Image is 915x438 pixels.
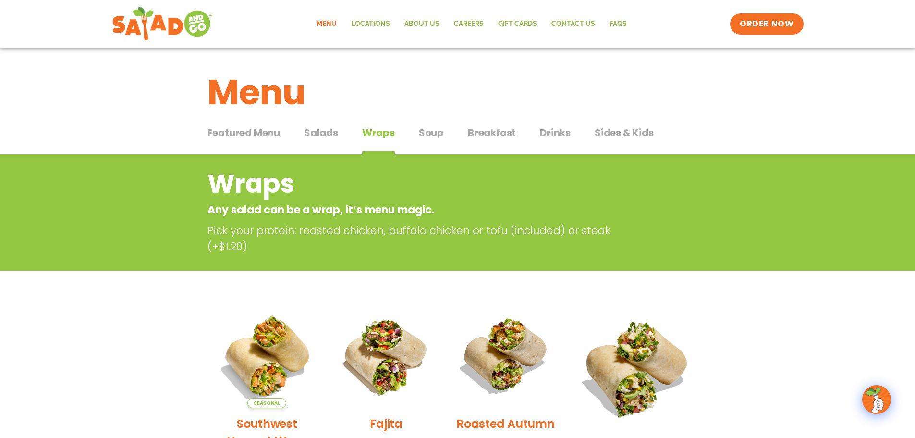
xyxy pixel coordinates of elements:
[602,13,634,35] a: FAQs
[304,125,338,140] span: Salads
[207,202,631,218] p: Any salad can be a wrap, it’s menu magic.
[247,398,286,408] span: Seasonal
[540,125,571,140] span: Drinks
[207,223,635,254] p: Pick your protein: roasted chicken, buffalo chicken or tofu (included) or steak (+$1.20)
[207,125,280,140] span: Featured Menu
[362,125,395,140] span: Wraps
[344,13,397,35] a: Locations
[112,5,213,43] img: new-SAG-logo-768×292
[595,125,654,140] span: Sides & Kids
[456,415,555,432] h2: Roasted Autumn
[573,303,701,432] img: Product photo for BBQ Ranch Wrap
[370,415,403,432] h2: Fajita
[863,386,890,413] img: wpChatIcon
[447,13,491,35] a: Careers
[468,125,516,140] span: Breakfast
[334,303,439,408] img: Product photo for Fajita Wrap
[215,303,319,408] img: Product photo for Southwest Harvest Wrap
[309,13,634,35] nav: Menu
[309,13,344,35] a: Menu
[207,164,631,203] h2: Wraps
[207,122,708,155] div: Tabbed content
[397,13,447,35] a: About Us
[544,13,602,35] a: Contact Us
[740,18,793,30] span: ORDER NOW
[207,66,708,118] h1: Menu
[453,303,558,408] img: Product photo for Roasted Autumn Wrap
[491,13,544,35] a: GIFT CARDS
[730,13,803,35] a: ORDER NOW
[419,125,444,140] span: Soup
